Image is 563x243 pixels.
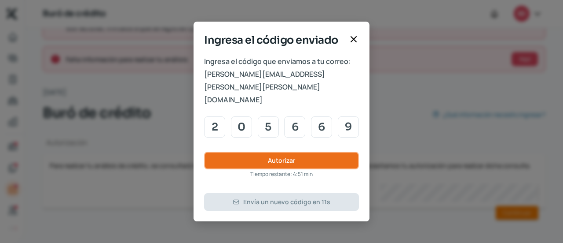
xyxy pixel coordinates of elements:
[284,116,305,138] input: Code input
[204,152,359,169] button: Autorizar
[258,116,279,138] input: Code input
[204,32,345,48] span: Ingresa el código enviado
[311,116,332,138] input: Code input
[338,116,359,138] input: Code input
[204,193,359,211] button: Envía un nuevo código en 11s
[204,116,225,138] input: Code input
[231,116,252,138] input: Code input
[204,55,359,68] span: Ingresa el código que enviamos a tu correo:
[268,157,295,164] span: Autorizar
[250,169,313,179] span: Tiempo restante: 4:51 min
[204,68,359,106] span: [PERSON_NAME][EMAIL_ADDRESS][PERSON_NAME][PERSON_NAME][DOMAIN_NAME]
[243,199,330,205] span: Envía un nuevo código en 11s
